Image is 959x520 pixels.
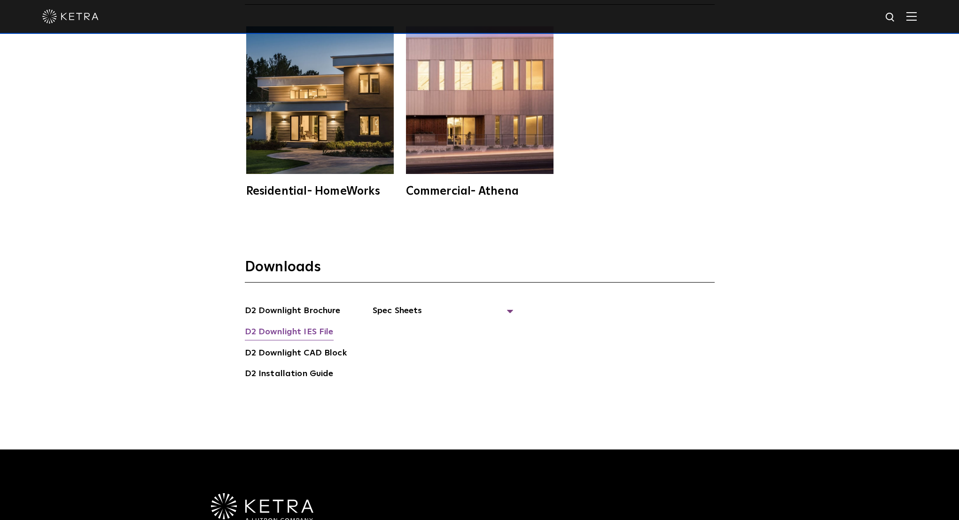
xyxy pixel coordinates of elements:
div: Commercial- Athena [406,186,554,197]
span: Spec Sheets [373,304,514,325]
img: Hamburger%20Nav.svg [906,12,917,21]
h3: Downloads [245,258,715,283]
a: D2 Downlight CAD Block [245,347,347,362]
img: homeworks_hero [246,26,394,174]
a: D2 Downlight Brochure [245,304,341,319]
a: Commercial- Athena [405,26,555,197]
img: athena-square [406,26,554,174]
a: D2 Installation Guide [245,367,334,382]
a: D2 Downlight IES File [245,325,334,340]
img: search icon [885,12,897,24]
a: Residential- HomeWorks [245,26,395,197]
div: Residential- HomeWorks [246,186,394,197]
img: ketra-logo-2019-white [42,9,99,24]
